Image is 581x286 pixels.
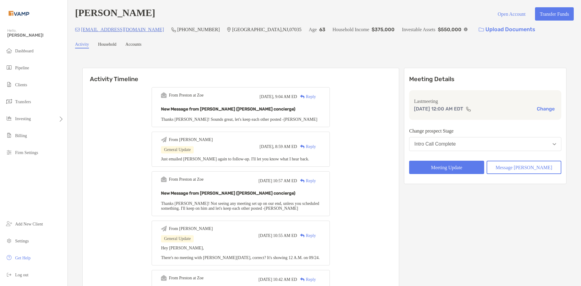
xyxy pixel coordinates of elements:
span: Firm Settings [15,150,38,155]
span: Just emailed [PERSON_NAME] again to follow-up. I'll let you know what I hear back. [161,157,309,161]
div: General Update [161,146,194,153]
img: Location Icon [227,27,231,32]
a: Activity [75,42,89,48]
img: firm-settings icon [5,149,13,156]
span: [DATE] [258,277,272,282]
div: From [PERSON_NAME] [169,226,213,231]
h6: Activity Timeline [83,68,399,83]
span: Hey [PERSON_NAME], There's no meeting with [PERSON_NAME][DATE], correct? It's showing 12 A.M. on ... [161,246,320,260]
div: Reply [297,178,316,184]
button: Meeting Update [409,161,484,174]
img: add_new_client icon [5,220,13,227]
p: [EMAIL_ADDRESS][DOMAIN_NAME] [81,26,164,33]
span: [DATE], [260,94,274,99]
span: Get Help [15,256,31,260]
h4: [PERSON_NAME] [75,7,155,21]
button: Message [PERSON_NAME] [487,161,561,174]
span: Log out [15,273,28,277]
span: Clients [15,83,27,87]
div: From Preston at Zoe [169,93,204,98]
div: General Update [161,235,194,242]
p: Change prospect Stage [409,127,561,135]
img: Event icon [161,226,167,232]
span: Dashboard [15,49,34,53]
img: Reply icon [300,145,305,149]
span: Thanks [PERSON_NAME]! Sounds great, let's keep each other posted -[PERSON_NAME] [161,117,317,122]
img: Open dropdown arrow [553,143,556,145]
button: Open Account [493,7,530,21]
span: [DATE], [260,144,274,149]
div: Reply [297,94,316,100]
p: [PHONE_NUMBER] [177,26,220,33]
span: 10:42 AM ED [273,277,297,282]
a: Accounts [126,42,142,48]
img: Event icon [161,176,167,182]
span: Billing [15,133,27,138]
a: Upload Documents [475,23,539,36]
a: Household [98,42,117,48]
span: Investing [15,117,31,121]
p: $375,000 [372,26,395,33]
img: transfers icon [5,98,13,105]
div: Reply [297,232,316,239]
p: Last meeting [414,97,556,105]
span: 10:55 AM ED [273,233,297,238]
p: [DATE] 12:00 AM EDT [414,105,463,113]
img: get-help icon [5,254,13,261]
img: Reply icon [300,179,305,183]
img: settings icon [5,237,13,244]
p: Investable Assets [402,26,435,33]
img: Info Icon [464,28,468,31]
b: New Message from [PERSON_NAME] ([PERSON_NAME] concierge) [161,191,295,196]
img: billing icon [5,132,13,139]
span: Settings [15,239,29,243]
b: New Message from [PERSON_NAME] ([PERSON_NAME] concierge) [161,107,295,112]
img: Event icon [161,137,167,143]
span: Transfers [15,100,31,104]
p: Meeting Details [409,75,561,83]
img: Event icon [161,275,167,281]
img: Event icon [161,92,167,98]
img: logout icon [5,271,13,278]
span: Add New Client [15,222,43,226]
div: From Preston at Zoe [169,276,204,281]
span: Thanks [PERSON_NAME]! Not seeing any meeting set up on our end, unless you scheduled something. I... [161,201,319,211]
p: $550,000 [438,26,461,33]
div: Reply [297,276,316,283]
img: Phone Icon [171,27,176,32]
p: Household Income [333,26,369,33]
img: Reply icon [300,234,305,238]
p: Age [309,26,317,33]
span: 8:59 AM ED [275,144,297,149]
img: dashboard icon [5,47,13,54]
button: Change [535,106,556,112]
img: Email Icon [75,28,80,31]
img: pipeline icon [5,64,13,71]
span: [PERSON_NAME]! [7,33,64,38]
img: button icon [479,28,484,32]
div: From [PERSON_NAME] [169,137,213,142]
button: Transfer Funds [535,7,574,21]
span: [DATE] [258,233,272,238]
div: From Preston at Zoe [169,177,204,182]
span: [DATE] [258,179,272,183]
img: Reply icon [300,95,305,99]
p: [GEOGRAPHIC_DATA] , NJ , 07035 [232,26,301,33]
span: 10:57 AM ED [273,179,297,183]
button: Intro Call Complete [409,137,561,151]
span: 9:04 AM ED [275,94,297,99]
img: investing icon [5,115,13,122]
img: Zoe Logo [7,2,31,24]
div: Reply [297,143,316,150]
div: Intro Call Complete [414,141,456,147]
img: Reply icon [300,278,305,281]
img: clients icon [5,81,13,88]
img: communication type [466,107,471,111]
span: Pipeline [15,66,29,70]
p: 63 [319,26,325,33]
